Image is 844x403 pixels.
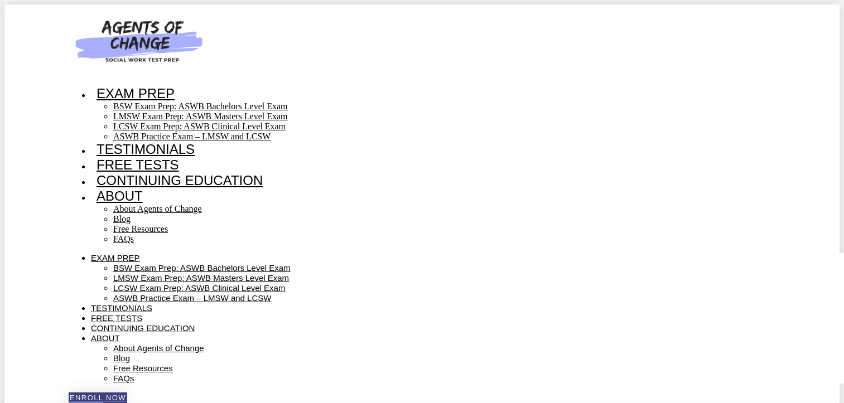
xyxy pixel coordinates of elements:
[91,253,140,263] a: Exam Prep
[113,343,204,353] a: About Agents of Change
[91,204,457,244] ul: About
[113,283,285,293] a: LCSW Exam Prep: ASWB Clinical Level Exam
[113,224,168,234] a: Free Resources
[91,313,142,323] a: Free Tests
[113,101,288,111] a: BSW Exam Prep: ASWB Bachelors Level Exam
[113,363,173,373] a: Free Resources
[113,353,130,363] a: Blog
[113,204,202,213] a: About Agents of Change
[113,263,291,273] a: BSW Exam Prep: ASWB Bachelors Level Exam
[113,234,134,244] a: FAQs
[91,157,185,172] a: Free Tests
[113,293,271,303] a: ASWB Practice Exam – LMSW and LCSW
[91,101,457,142] ul: Exam Prep
[91,303,152,313] a: Testimonials
[91,173,268,188] a: Continuing Education
[91,86,180,101] a: Exam Prep
[113,132,271,141] a: ASWB Practice Exam – LMSW and LCSW
[113,373,134,383] a: FAQs
[91,142,200,157] a: Testimonials
[113,111,288,121] a: LMSW Exam Prep: ASWB Masters Level Exam
[113,273,289,283] a: LMSW Exam Prep: ASWB Masters Level Exam
[91,188,148,203] a: About
[69,392,127,403] a: Enroll Now
[113,214,131,224] a: Blog
[91,333,120,343] a: About
[91,323,195,333] a: Continuing Education
[70,394,126,402] span: Enroll Now
[69,86,457,244] nav: Menu
[113,122,286,131] a: LCSW Exam Prep: ASWB Clinical Level Exam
